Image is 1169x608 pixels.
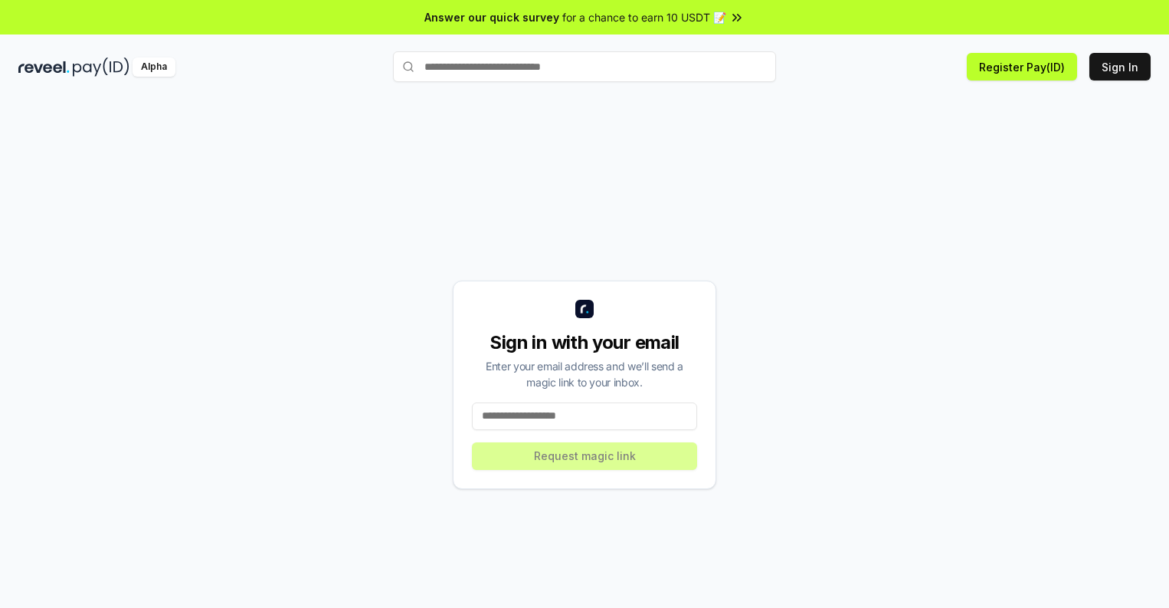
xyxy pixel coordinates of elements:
img: logo_small [575,300,594,318]
div: Sign in with your email [472,330,697,355]
img: reveel_dark [18,58,70,77]
button: Sign In [1089,53,1151,81]
div: Enter your email address and we’ll send a magic link to your inbox. [472,358,697,390]
span: Answer our quick survey [424,9,559,25]
span: for a chance to earn 10 USDT 📝 [562,9,726,25]
button: Register Pay(ID) [967,53,1077,81]
img: pay_id [73,58,129,77]
div: Alpha [133,58,175,77]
